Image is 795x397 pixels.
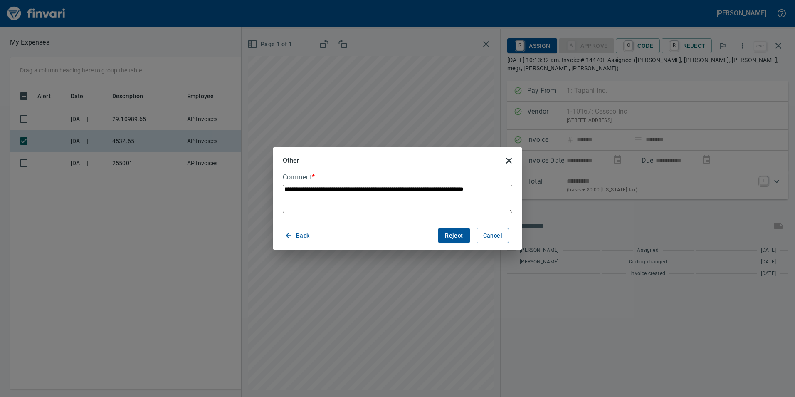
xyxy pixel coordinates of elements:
[286,231,310,241] span: Back
[483,231,502,241] span: Cancel
[477,228,509,243] button: Cancel
[445,231,463,241] span: Reject
[283,228,313,243] button: Back
[283,174,512,181] label: Comment
[499,151,519,171] button: close
[283,156,299,165] h5: Other
[438,228,469,243] button: Reject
